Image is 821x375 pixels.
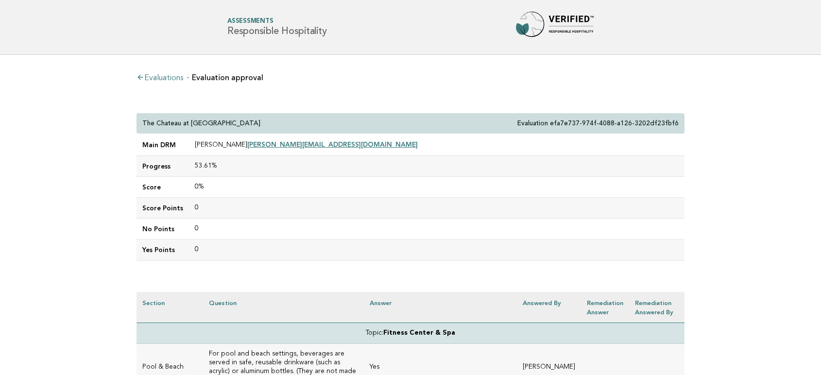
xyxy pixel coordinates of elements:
[189,219,684,239] td: 0
[137,292,203,323] th: Section
[189,177,684,198] td: 0%
[203,292,363,323] th: Question
[517,292,581,323] th: Answered by
[137,239,189,260] td: Yes Points
[189,198,684,219] td: 0
[227,18,326,36] h1: Responsible Hospitality
[142,119,260,128] p: The Chateau at [GEOGRAPHIC_DATA]
[137,219,189,239] td: No Points
[189,134,684,156] td: [PERSON_NAME]
[137,156,189,177] td: Progress
[517,119,679,128] p: Evaluation efa7e737-974f-4088-a126-3202df23fbf6
[364,292,517,323] th: Answer
[137,177,189,198] td: Score
[189,239,684,260] td: 0
[629,292,684,323] th: Remediation Answered by
[137,134,189,156] td: Main DRM
[137,198,189,219] td: Score Points
[516,12,594,43] img: Forbes Travel Guide
[247,140,418,148] a: [PERSON_NAME][EMAIL_ADDRESS][DOMAIN_NAME]
[383,330,455,336] strong: Fitness Center & Spa
[227,18,326,25] span: Assessments
[189,156,684,177] td: 53.61%
[581,292,629,323] th: Remediation Answer
[187,74,263,82] li: Evaluation approval
[137,323,684,343] td: Topic:
[137,74,183,82] a: Evaluations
